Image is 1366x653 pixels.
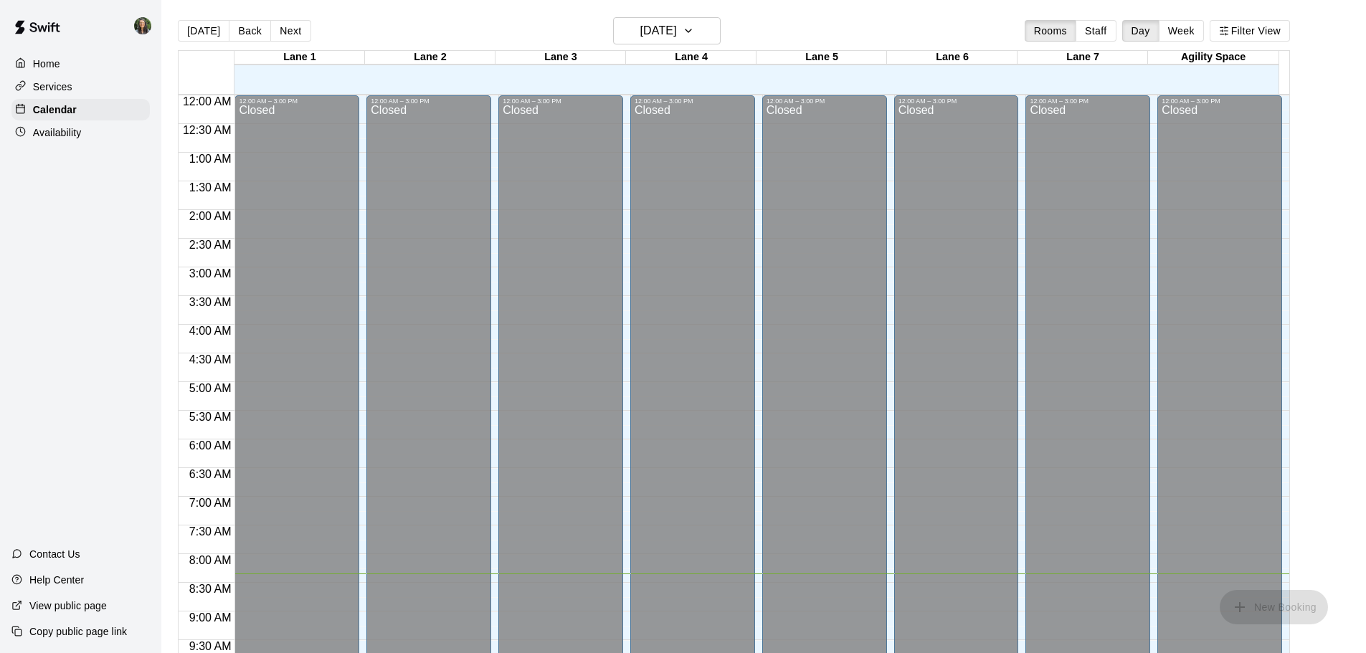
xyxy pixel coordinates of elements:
span: 2:30 AM [186,239,235,251]
div: Megan MacDonald [131,11,161,40]
a: Services [11,76,150,97]
button: Day [1122,20,1159,42]
div: 12:00 AM – 3:00 PM [1162,97,1224,105]
span: 3:00 AM [186,267,235,280]
span: 4:00 AM [186,325,235,337]
span: 4:30 AM [186,353,235,366]
span: 5:00 AM [186,382,235,394]
button: Filter View [1210,20,1290,42]
p: Contact Us [29,547,80,561]
div: Lane 6 [887,51,1018,65]
img: Megan MacDonald [134,17,151,34]
span: 9:00 AM [186,611,235,624]
h6: [DATE] [640,21,677,41]
p: Help Center [29,573,84,587]
div: 12:00 AM – 3:00 PM [767,97,829,105]
span: 2:00 AM [186,210,235,222]
div: 12:00 AM – 3:00 PM [371,97,433,105]
button: Week [1159,20,1204,42]
button: [DATE] [613,17,721,44]
div: Lane 1 [234,51,365,65]
span: 5:30 AM [186,411,235,423]
p: Copy public page link [29,624,127,639]
div: Lane 5 [756,51,887,65]
span: 1:30 AM [186,181,235,194]
span: 1:00 AM [186,153,235,165]
div: 12:00 AM – 3:00 PM [239,97,301,105]
p: Services [33,80,72,94]
button: [DATE] [178,20,229,42]
p: Home [33,57,60,71]
a: Home [11,53,150,75]
span: 7:30 AM [186,525,235,538]
span: 7:00 AM [186,497,235,509]
span: 8:30 AM [186,583,235,595]
div: Lane 7 [1018,51,1148,65]
button: Back [229,20,271,42]
button: Rooms [1025,20,1076,42]
span: 3:30 AM [186,296,235,308]
span: 12:00 AM [179,95,235,108]
div: Lane 4 [626,51,756,65]
a: Calendar [11,99,150,120]
span: 12:30 AM [179,124,235,136]
span: 8:00 AM [186,554,235,566]
span: You don't have the permission to add bookings [1220,600,1328,612]
a: Availability [11,122,150,143]
div: 12:00 AM – 3:00 PM [503,97,565,105]
div: Lane 2 [365,51,495,65]
div: Lane 3 [495,51,626,65]
p: Availability [33,125,82,140]
p: View public page [29,599,107,613]
div: Agility Space [1148,51,1279,65]
span: 6:00 AM [186,439,235,452]
div: 12:00 AM – 3:00 PM [898,97,961,105]
div: 12:00 AM – 3:00 PM [1030,97,1092,105]
button: Staff [1076,20,1116,42]
span: 6:30 AM [186,468,235,480]
div: 12:00 AM – 3:00 PM [635,97,697,105]
button: Next [270,20,310,42]
span: 9:30 AM [186,640,235,652]
p: Calendar [33,103,77,117]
